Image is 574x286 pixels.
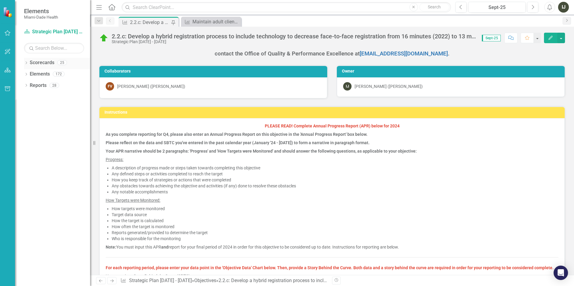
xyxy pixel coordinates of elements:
li: Any notable accomplishments [112,189,558,195]
span: Elements [24,7,58,15]
div: 172 [53,72,65,77]
small: Miami-Dade Health [24,15,58,19]
li: Any obstacles towards achieving the objective and activities (if any) done to resolve these obsta... [112,183,558,189]
div: » » [120,277,328,284]
div: 25 [57,60,67,65]
div: Strategic Plan [DATE] - [DATE] [112,40,476,44]
strong: For each reporting period, please enter your data point in the 'Objective Data' Chart below. Then... [106,265,554,270]
h3: Owner [342,69,562,73]
li: Who is responsible for the monitoring [112,236,558,242]
div: [PERSON_NAME] ([PERSON_NAME]) [117,83,185,89]
strong: As you complete reporting for Q4, please also enter an Annual Progress Report on this objective i... [106,132,367,137]
span: Progress: [106,157,123,162]
strong: Note: [106,245,116,249]
p: How to write a Story Behind the Curve (SBTC) [106,272,558,280]
div: [PERSON_NAME] ([PERSON_NAME]) [355,83,423,89]
div: 2.2.c: Develop a hybrid registration process to include technology to decrease face-to-face regis... [219,278,538,283]
li: Reports generated/provided to determine the target [112,230,558,236]
button: IJ [558,2,569,13]
a: Elements [30,71,50,78]
div: 28 [50,83,59,88]
a: Objectives [194,278,216,283]
span: Search [428,4,441,9]
strong: Your APR narrative should be 2 paragraphs: 'Progress' and 'How Targets were Monitored' and should... [106,149,417,153]
a: Strategic Plan [DATE] - [DATE] [24,28,84,35]
a: Strategic Plan [DATE] - [DATE] [129,278,192,283]
li: How you keep track of strategies or actions that were completed [112,177,558,183]
div: IJ [343,82,352,91]
img: On Track [99,33,109,43]
button: Search [419,3,449,11]
div: Open Intercom Messenger [554,266,568,280]
input: Search Below... [24,43,84,53]
strong: Please reflect on the data and SBTC you've entered in the past calendar year (January '24 - [DATE... [106,140,370,145]
p: You must input this APR report for your final period of 2024 in order for this objective to be co... [106,243,558,251]
li: How often the target is monitored [112,224,558,230]
strong: PLEASE READ! Complete Annual Progress Report (APR) below for 2024 [265,124,400,128]
span: Sept-25 [482,35,501,41]
li: A description of progress made or steps taken towards completing this objective [112,165,558,171]
li: Target data source [112,212,558,218]
div: 2.2.c: Develop a hybrid registration process to include technology to decrease face-to-face regis... [112,33,476,40]
input: Search ClearPoint... [122,2,451,13]
button: Sept-25 [468,2,526,13]
h3: Instructions [104,110,562,115]
div: 2.2.c: Develop a hybrid registration process to include technology to decrease face-to-face regis... [130,19,170,26]
h3: Collaborators [104,69,324,73]
li: How the target is calculated [112,218,558,224]
li: How targets were monitored [112,206,558,212]
div: Sept-25 [470,4,524,11]
li: Any defined steps or activities completed to reach the target [112,171,558,177]
img: ClearPoint Strategy [3,7,14,17]
strong: This objective falls under the DOH Miami-Dade [DATE]-[DATE] . For any questions related to report... [109,42,555,57]
div: FV [106,82,114,91]
span: How Targets were Monitored: [106,198,160,203]
div: Maintain adult clients’ medical history documentation of current tobacco status, whether negative... [192,18,240,25]
a: [EMAIL_ADDRESS][DOMAIN_NAME] [360,50,448,57]
strong: and [161,245,168,249]
a: Reports [30,82,47,89]
a: Maintain adult clients’ medical history documentation of current tobacco status, whether negative... [183,18,240,25]
a: Scorecards [30,59,54,66]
